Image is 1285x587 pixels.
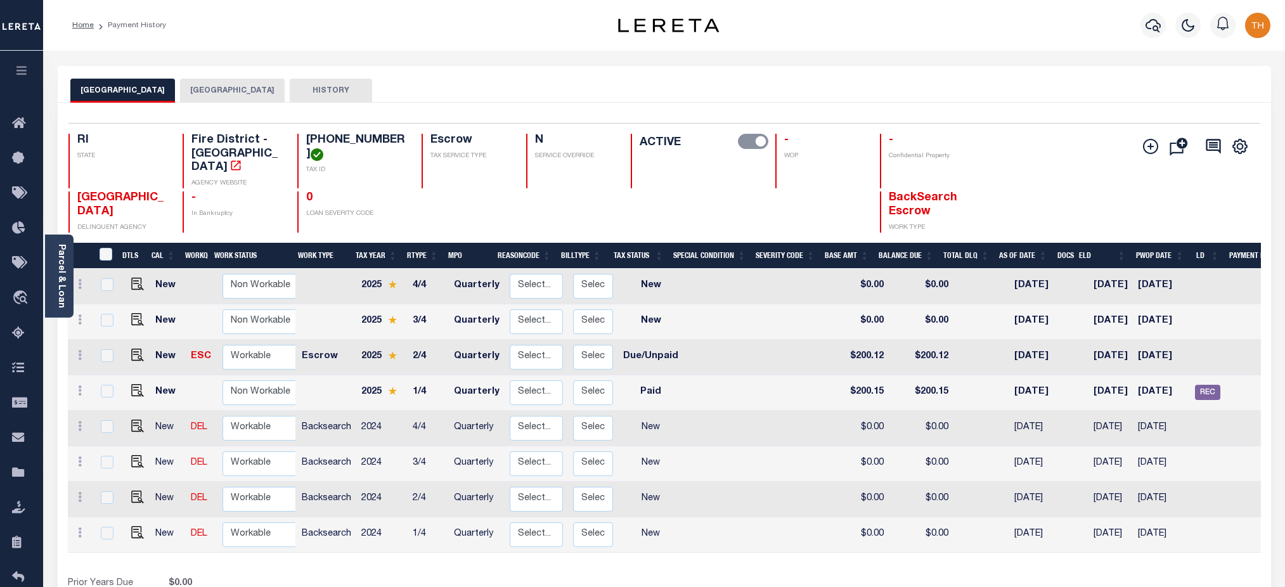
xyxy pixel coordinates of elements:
td: [DATE] [1088,340,1133,375]
td: Quarterly [449,304,505,340]
p: AGENCY WEBSITE [191,179,282,188]
td: $0.00 [889,411,953,446]
a: ESC [191,352,211,361]
td: [DATE] [1133,304,1190,340]
td: [DATE] [1088,411,1133,446]
button: [GEOGRAPHIC_DATA] [180,79,285,103]
td: New [150,446,185,482]
th: Total DLQ: activate to sort column ascending [938,243,994,269]
td: $0.00 [889,482,953,517]
td: 2025 [356,375,408,411]
td: Due/Unpaid [618,340,683,375]
td: [DATE] [1088,304,1133,340]
td: New [618,269,683,304]
td: $0.00 [889,304,953,340]
td: $0.00 [835,304,889,340]
td: [DATE] [1088,446,1133,482]
td: Quarterly [449,517,505,553]
span: - [784,134,789,146]
img: svg+xml;base64,PHN2ZyB4bWxucz0iaHR0cDovL3d3dy53My5vcmcvMjAwMC9zdmciIHBvaW50ZXItZXZlbnRzPSJub25lIi... [1245,13,1270,38]
td: [DATE] [1009,446,1067,482]
th: Base Amt: activate to sort column ascending [820,243,874,269]
span: [GEOGRAPHIC_DATA] [77,192,164,217]
td: [DATE] [1009,482,1067,517]
td: Paid [618,375,683,411]
span: - [889,134,893,146]
th: LD: activate to sort column ascending [1189,243,1224,269]
td: New [618,482,683,517]
td: New [150,340,185,375]
p: DELINQUENT AGENCY [77,223,168,233]
th: Docs [1052,243,1074,269]
a: Parcel & Loan [56,244,65,308]
td: New [618,446,683,482]
td: [DATE] [1009,411,1067,446]
th: RType: activate to sort column ascending [402,243,443,269]
span: 0 [306,192,313,203]
img: Star.svg [388,387,397,395]
td: [DATE] [1088,375,1133,411]
td: $0.00 [835,446,889,482]
td: [DATE] [1009,517,1067,553]
td: New [618,304,683,340]
td: Quarterly [449,411,505,446]
th: Tax Year: activate to sort column ascending [351,243,402,269]
td: [DATE] [1009,375,1067,411]
td: [DATE] [1133,375,1190,411]
th: ReasonCode: activate to sort column ascending [493,243,556,269]
td: Quarterly [449,340,505,375]
p: LOAN SEVERITY CODE [306,209,406,219]
td: New [618,517,683,553]
td: New [618,411,683,446]
th: Work Status [209,243,295,269]
td: $0.00 [889,446,953,482]
th: MPO [443,243,493,269]
th: &nbsp; [92,243,118,269]
td: $200.15 [889,375,953,411]
a: DEL [191,529,207,538]
p: Confidential Property [889,152,979,161]
a: DEL [191,423,207,432]
td: 4/4 [408,269,449,304]
td: New [150,304,185,340]
td: Backsearch [297,482,356,517]
h4: Fire District - [GEOGRAPHIC_DATA] [191,134,282,175]
td: 2025 [356,269,408,304]
td: 1/4 [408,375,449,411]
td: $0.00 [835,411,889,446]
p: STATE [77,152,168,161]
td: 3/4 [408,304,449,340]
td: [DATE] [1133,411,1190,446]
img: Star.svg [388,280,397,288]
td: 2025 [356,304,408,340]
td: 4/4 [408,411,449,446]
p: In Bankruptcy [191,209,282,219]
h4: N [535,134,616,148]
a: REC [1195,388,1220,397]
td: [DATE] [1133,482,1190,517]
td: [DATE] [1009,304,1067,340]
button: HISTORY [290,79,372,103]
td: 3/4 [408,446,449,482]
p: TAX SERVICE TYPE [430,152,511,161]
td: [DATE] [1133,269,1190,304]
th: As of Date: activate to sort column ascending [994,243,1052,269]
td: $200.12 [835,340,889,375]
p: TAX ID [306,165,406,175]
img: logo-dark.svg [618,18,720,32]
th: Severity Code: activate to sort column ascending [751,243,820,269]
td: Backsearch [297,411,356,446]
td: [DATE] [1009,340,1067,375]
td: $0.00 [835,517,889,553]
p: WORK TYPE [889,223,979,233]
td: 2024 [356,446,408,482]
th: WorkQ [180,243,209,269]
td: 2025 [356,340,408,375]
td: [DATE] [1088,482,1133,517]
th: ELD: activate to sort column ascending [1074,243,1131,269]
td: $0.00 [835,482,889,517]
h4: RI [77,134,168,148]
td: 2024 [356,517,408,553]
a: DEL [191,494,207,503]
img: Star.svg [388,316,397,324]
